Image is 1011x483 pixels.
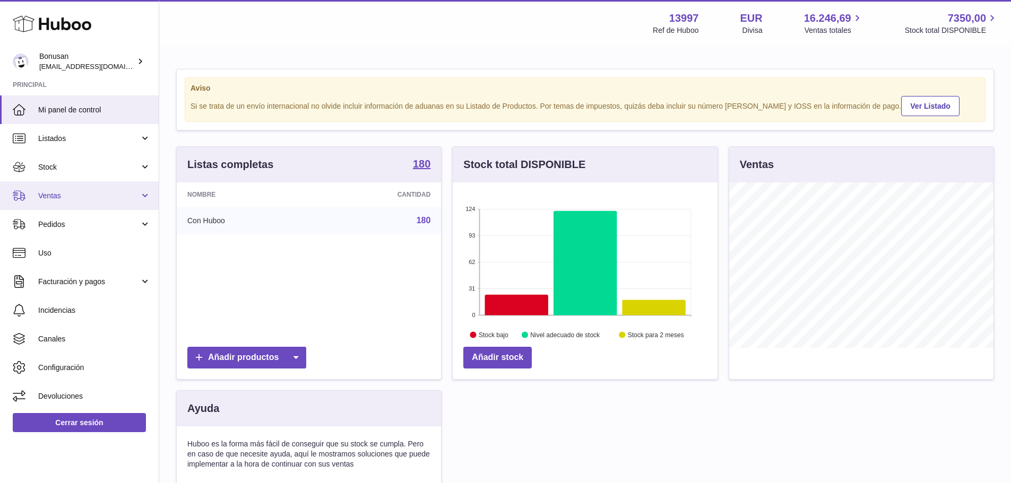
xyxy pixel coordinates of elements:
span: Stock [38,162,140,172]
a: Ver Listado [901,96,959,116]
h3: Stock total DISPONIBLE [463,157,585,172]
span: Facturación y pagos [38,277,140,287]
span: [EMAIL_ADDRESS][DOMAIN_NAME] [39,62,156,71]
text: 62 [469,259,476,265]
span: Incidencias [38,305,151,315]
span: Listados [38,134,140,144]
span: Devoluciones [38,391,151,401]
strong: Aviso [191,83,980,93]
span: Ventas totales [805,25,863,36]
a: 7350,00 Stock total DISPONIBLE [905,11,998,36]
text: Nivel adecuado de stock [531,331,601,339]
a: Añadir productos [187,347,306,368]
span: Ventas [38,191,140,201]
a: Añadir stock [463,347,532,368]
a: 180 [417,216,431,225]
p: Huboo es la forma más fácil de conseguir que su stock se cumpla. Pero en caso de que necesite ayu... [187,439,430,469]
text: Stock bajo [479,331,508,339]
h3: Ventas [740,157,774,172]
th: Cantidad [314,182,442,207]
span: 16.246,69 [804,11,851,25]
span: Stock total DISPONIBLE [905,25,998,36]
strong: EUR [740,11,762,25]
a: 180 [413,159,430,171]
span: Configuración [38,363,151,373]
div: Si se trata de un envío internacional no olvide incluir información de aduanas en su Listado de P... [191,94,980,116]
text: 31 [469,285,476,292]
a: 16.246,69 Ventas totales [804,11,863,36]
div: Divisa [742,25,763,36]
span: Pedidos [38,219,140,230]
th: Nombre [177,182,314,207]
strong: 13997 [669,11,699,25]
strong: 180 [413,159,430,169]
a: Cerrar sesión [13,413,146,432]
div: Bonusan [39,51,135,72]
text: Stock para 2 meses [628,331,684,339]
text: 124 [465,206,475,212]
img: internalAdmin-13997@internal.huboo.com [13,54,29,69]
span: 7350,00 [948,11,986,25]
td: Con Huboo [177,207,314,234]
span: Mi panel de control [38,105,151,115]
h3: Listas completas [187,157,273,172]
div: Ref de Huboo [653,25,698,36]
text: 0 [472,312,476,318]
text: 93 [469,232,476,239]
h3: Ayuda [187,401,219,416]
span: Canales [38,334,151,344]
span: Uso [38,248,151,258]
